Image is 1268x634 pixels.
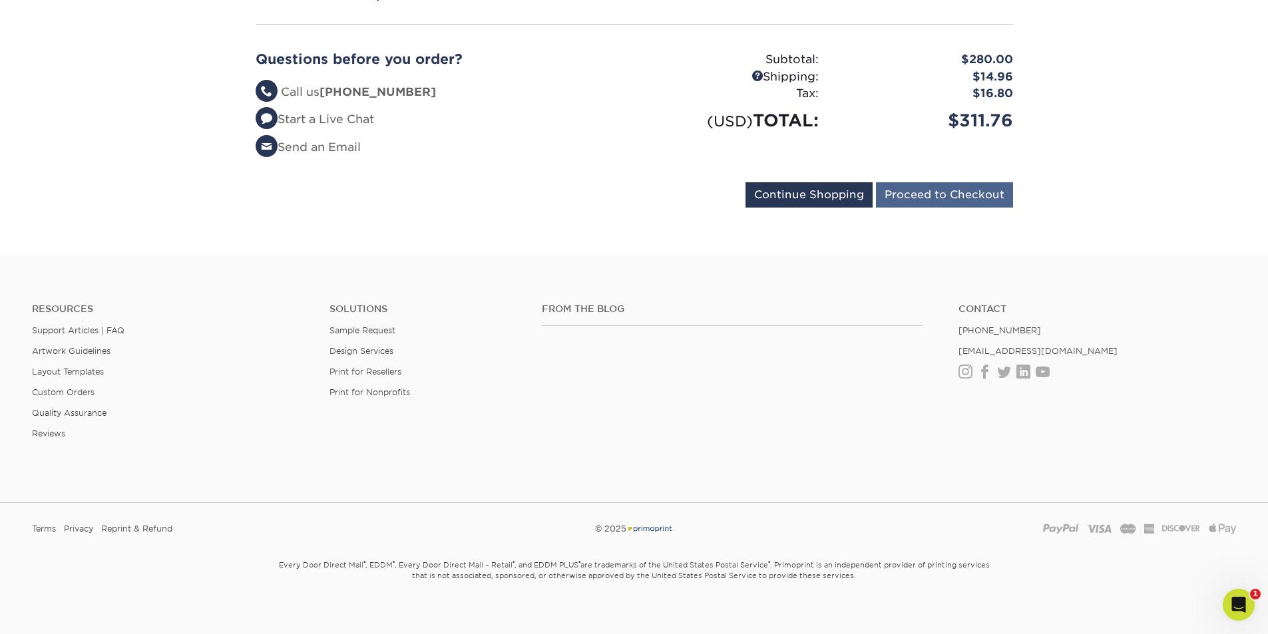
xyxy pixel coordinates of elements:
div: Shipping: [634,69,829,86]
a: Start a Live Chat [256,112,374,126]
a: Print for Nonprofits [329,387,410,397]
a: Send an Email [256,140,361,154]
sup: ® [768,559,770,566]
a: Contact [958,303,1236,315]
img: Primoprint [626,524,673,534]
sup: ® [393,559,395,566]
a: Support Articles | FAQ [32,325,124,335]
a: Terms [32,519,56,539]
h4: Solutions [329,303,522,315]
a: [EMAIL_ADDRESS][DOMAIN_NAME] [958,346,1118,356]
a: Quality Assurance [32,408,106,418]
input: Continue Shopping [745,182,873,208]
div: Subtotal: [634,51,829,69]
a: Reprint & Refund [101,519,172,539]
iframe: Intercom live chat [1223,589,1255,621]
iframe: Google Customer Reviews [3,593,113,629]
a: Reviews [32,428,65,438]
div: $16.80 [829,85,1023,102]
a: Design Services [329,346,393,356]
a: Artwork Guidelines [32,346,110,356]
div: Tax: [634,85,829,102]
h4: Resources [32,303,310,315]
h2: Questions before you order? [256,51,624,67]
input: Proceed to Checkout [876,182,1013,208]
sup: ® [363,559,365,566]
div: TOTAL: [634,108,829,133]
small: Every Door Direct Mail , EDDM , Every Door Direct Mail – Retail , and EDDM PLUS are trademarks of... [245,555,1024,613]
a: Print for Resellers [329,367,401,377]
div: $311.76 [829,108,1023,133]
sup: ® [578,559,580,566]
li: Call us [256,84,624,101]
a: [PHONE_NUMBER] [958,325,1041,335]
span: 1 [1250,589,1261,599]
small: (USD) [707,112,753,130]
a: Privacy [64,519,93,539]
sup: ® [513,559,515,566]
h4: From the Blog [542,303,923,315]
a: Sample Request [329,325,395,335]
div: © 2025 [430,519,838,539]
a: Layout Templates [32,367,104,377]
a: Custom Orders [32,387,95,397]
div: $280.00 [829,51,1023,69]
div: $14.96 [829,69,1023,86]
strong: [PHONE_NUMBER] [319,85,436,98]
